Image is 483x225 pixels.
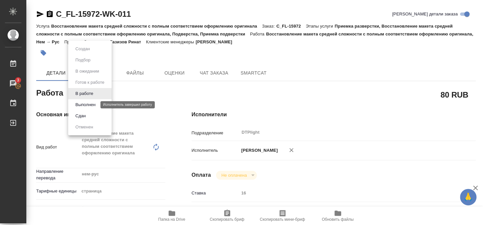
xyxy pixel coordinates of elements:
button: Подбор [73,56,93,64]
button: Выполнен [73,101,97,108]
button: Сдан [73,112,88,120]
button: Создан [73,45,92,53]
button: В ожидании [73,68,101,75]
button: Отменен [73,124,95,131]
button: В работе [73,90,95,97]
button: Готов к работе [73,79,106,86]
